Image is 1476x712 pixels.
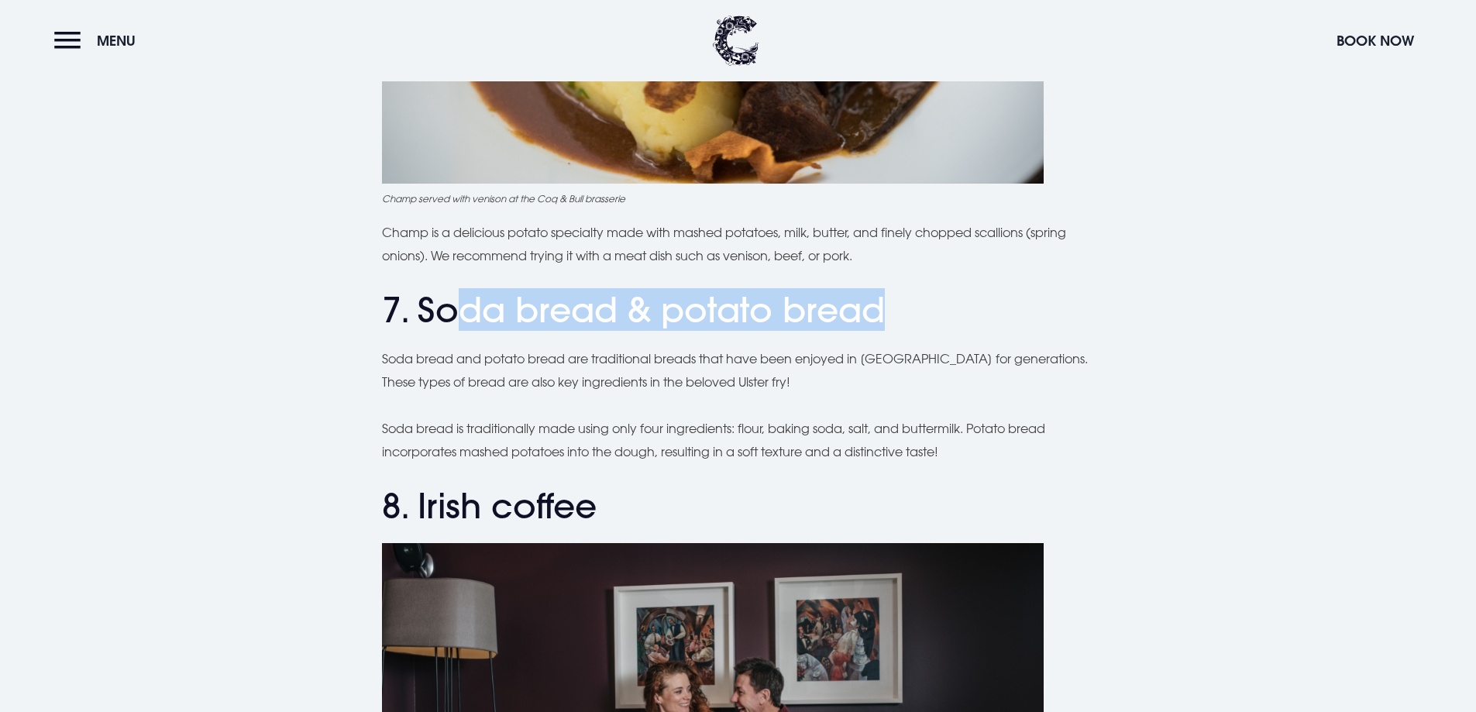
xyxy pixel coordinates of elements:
p: Champ is a delicious potato specialty made with mashed potatoes, milk, butter, and finely chopped... [382,221,1095,268]
p: Soda bread and potato bread are traditional breads that have been enjoyed in [GEOGRAPHIC_DATA] fo... [382,347,1095,394]
button: Menu [54,24,143,57]
button: Book Now [1329,24,1422,57]
h2: 7. Soda bread & potato bread [382,290,1095,331]
p: Soda bread is traditionally made using only four ingredients: flour, baking soda, salt, and butte... [382,417,1095,464]
span: Menu [97,32,136,50]
img: Clandeboye Lodge [713,15,759,66]
figcaption: Champ served with venison at the Coq & Bull brasserie [382,191,1095,205]
h2: 8. Irish coffee [382,486,1095,527]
